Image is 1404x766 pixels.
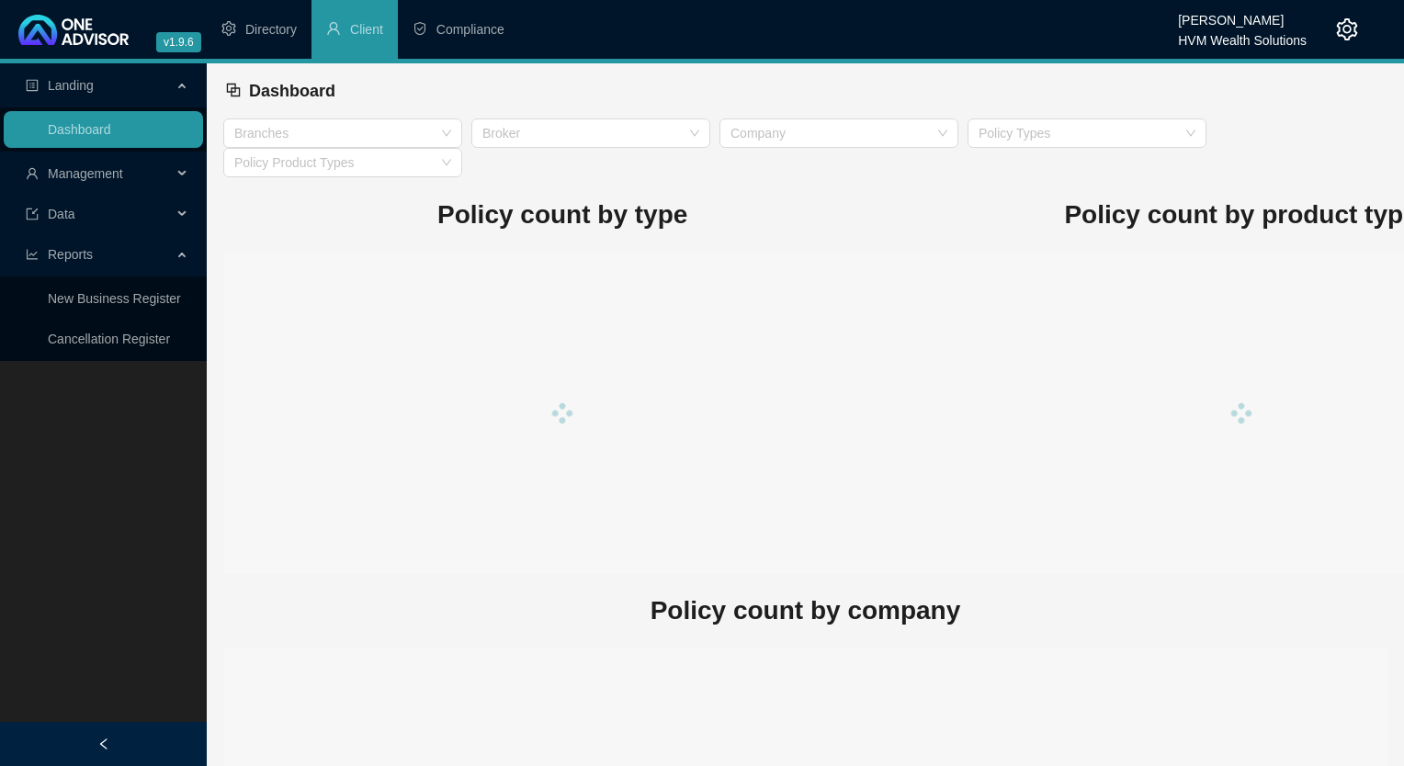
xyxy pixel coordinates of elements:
a: New Business Register [48,291,181,306]
span: Client [350,22,383,37]
span: profile [26,79,39,92]
span: setting [1336,18,1358,40]
span: Dashboard [249,82,335,100]
a: Cancellation Register [48,332,170,346]
span: left [97,738,110,750]
span: import [26,208,39,220]
a: Dashboard [48,122,111,137]
span: Reports [48,247,93,262]
span: setting [221,21,236,36]
img: 2df55531c6924b55f21c4cf5d4484680-logo-light.svg [18,15,129,45]
h1: Policy count by company [223,591,1387,631]
span: line-chart [26,248,39,261]
h1: Policy count by type [223,195,901,235]
div: HVM Wealth Solutions [1178,25,1307,45]
span: Landing [48,78,94,93]
span: Compliance [436,22,504,37]
span: block [225,82,242,98]
span: Data [48,207,75,221]
div: [PERSON_NAME] [1178,5,1307,25]
span: user [26,167,39,180]
span: Directory [245,22,297,37]
span: safety [413,21,427,36]
span: v1.9.6 [156,32,201,52]
span: user [326,21,341,36]
span: Management [48,166,123,181]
